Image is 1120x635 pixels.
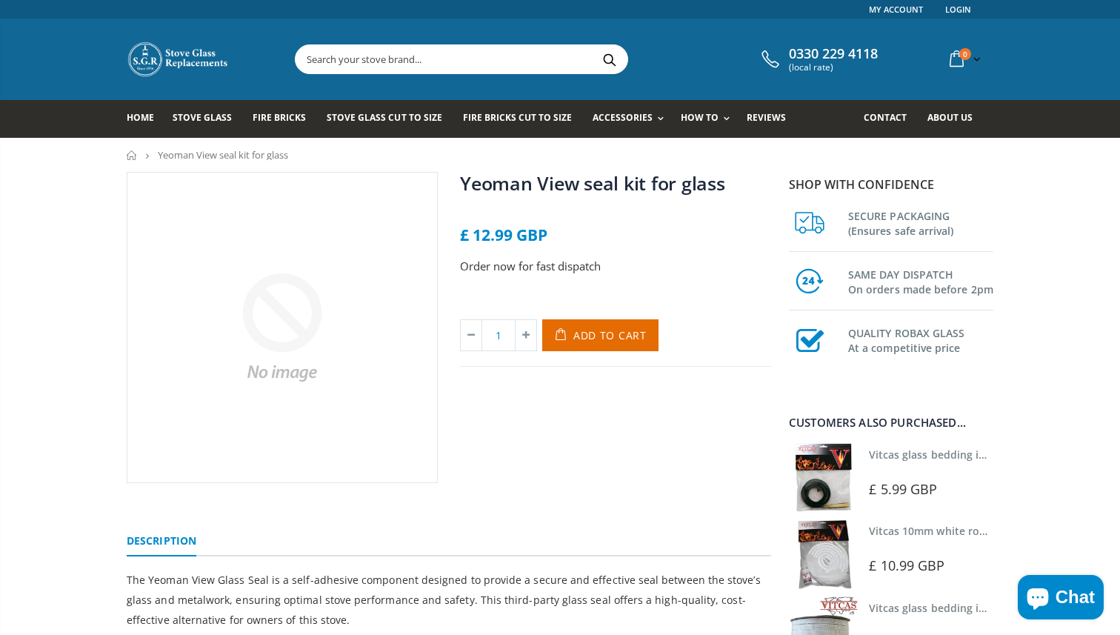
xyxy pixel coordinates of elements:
[848,206,993,239] h3: SECURE PACKAGING (Ensures safe arrival)
[789,443,858,512] img: Vitcas stove glass bedding in tape
[681,111,719,124] span: How To
[758,46,878,73] a: 0330 229 4118 (local rate)
[296,45,793,73] input: Search your stove brand...
[747,111,786,124] span: Reviews
[463,111,572,124] span: Fire Bricks Cut To Size
[593,111,653,124] span: Accessories
[864,100,918,138] a: Contact
[173,100,243,138] a: Stove Glass
[327,100,453,138] a: Stove Glass Cut To Size
[1013,575,1108,623] inbox-online-store-chat: Shopify online store chat
[848,323,993,356] h3: QUALITY ROBAX GLASS At a competitive price
[127,111,154,124] span: Home
[869,480,937,498] span: £ 5.99 GBP
[460,225,547,245] span: £ 12.99 GBP
[127,150,138,160] a: Home
[959,48,971,60] span: 0
[789,176,993,193] p: Shop with confidence
[681,100,737,138] a: How To
[253,111,306,124] span: Fire Bricks
[789,62,878,73] span: (local rate)
[944,44,984,73] a: 0
[789,417,993,428] div: Customers also purchased...
[127,41,230,78] img: Stove Glass Replacement
[127,173,437,482] img: no-image-2048-a2addb12_800x_crop_center.gif
[789,46,878,62] span: 0330 229 4118
[127,100,165,138] a: Home
[158,148,288,162] span: Yeoman View seal kit for glass
[463,100,583,138] a: Fire Bricks Cut To Size
[460,258,771,275] p: Order now for fast dispatch
[927,100,984,138] a: About us
[927,111,973,124] span: About us
[869,556,944,574] span: £ 10.99 GBP
[747,100,797,138] a: Reviews
[593,100,671,138] a: Accessories
[573,328,647,342] span: Add to Cart
[848,265,993,297] h3: SAME DAY DISPATCH On orders made before 2pm
[127,570,771,630] p: The Yeoman View Glass Seal is a self-adhesive component designed to provide a secure and effectiv...
[542,319,659,351] button: Add to Cart
[593,45,626,73] button: Search
[173,111,232,124] span: Stove Glass
[789,519,858,588] img: Vitcas white rope, glue and gloves kit 10mm
[253,100,317,138] a: Fire Bricks
[460,170,725,196] a: Yeoman View seal kit for glass
[327,111,441,124] span: Stove Glass Cut To Size
[864,111,907,124] span: Contact
[127,527,196,556] a: Description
